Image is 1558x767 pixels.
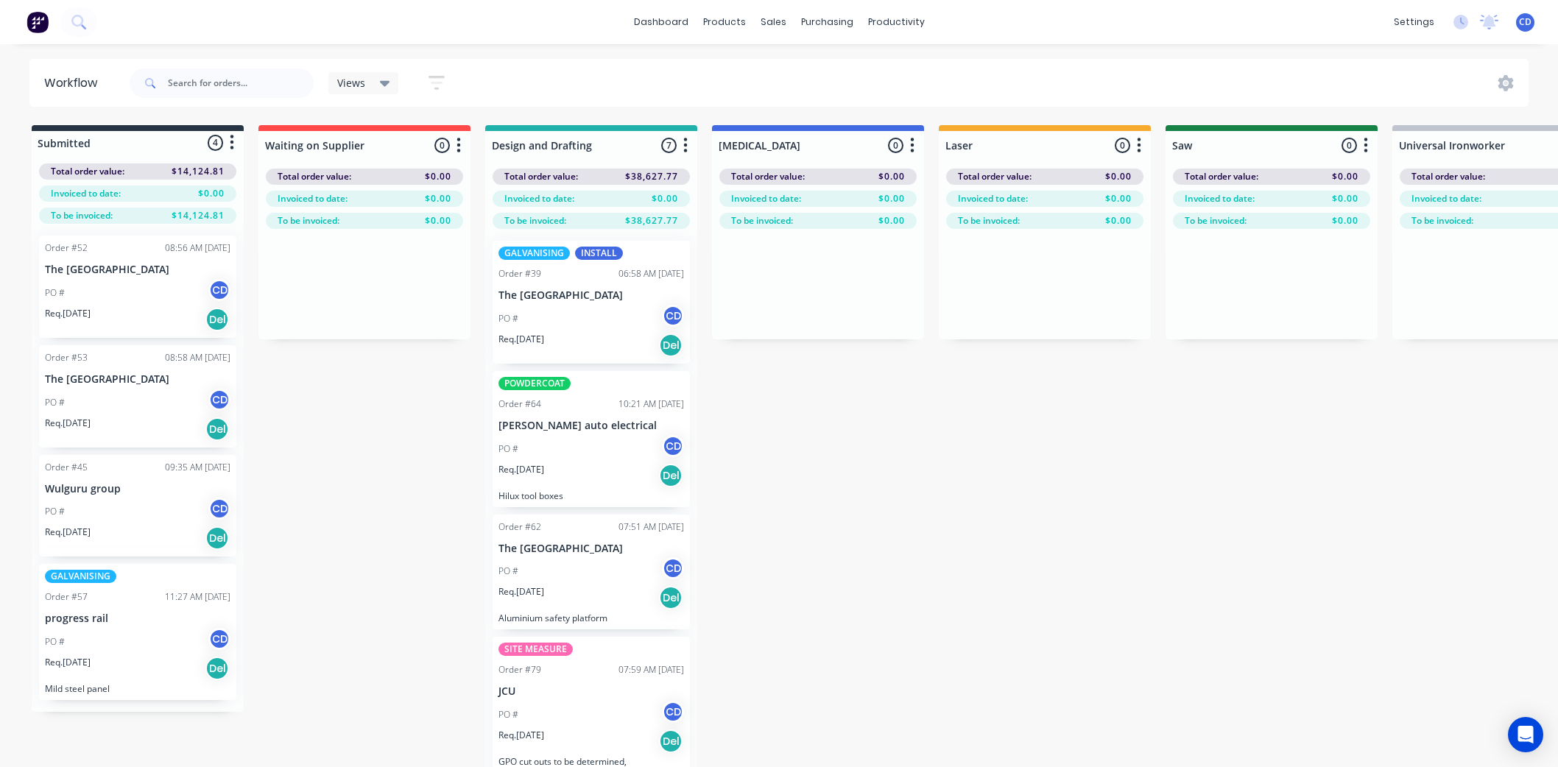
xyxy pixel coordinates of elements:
[39,345,236,448] div: Order #5308:58 AM [DATE]The [GEOGRAPHIC_DATA]PO #CDReq.[DATE]Del
[504,214,566,227] span: To be invoiced:
[45,264,230,276] p: The [GEOGRAPHIC_DATA]
[45,590,88,604] div: Order #57
[958,214,1020,227] span: To be invoiced:
[45,505,65,518] p: PO #
[1411,192,1481,205] span: Invoiced to date:
[753,11,794,33] div: sales
[45,417,91,430] p: Req. [DATE]
[39,564,236,700] div: GALVANISINGOrder #5711:27 AM [DATE]progress railPO #CDReq.[DATE]DelMild steel panel
[51,165,124,178] span: Total order value:
[1332,214,1358,227] span: $0.00
[45,683,230,694] p: Mild steel panel
[878,214,905,227] span: $0.00
[575,247,623,260] div: INSTALL
[1105,170,1132,183] span: $0.00
[208,628,230,650] div: CD
[27,11,49,33] img: Factory
[165,241,230,255] div: 08:56 AM [DATE]
[1519,15,1531,29] span: CD
[618,663,684,676] div: 07:59 AM [DATE]
[45,461,88,474] div: Order #45
[278,170,351,183] span: Total order value:
[1185,170,1258,183] span: Total order value:
[45,373,230,386] p: The [GEOGRAPHIC_DATA]
[498,643,573,656] div: SITE MEASURE
[498,520,541,534] div: Order #62
[165,351,230,364] div: 08:58 AM [DATE]
[39,455,236,557] div: Order #4509:35 AM [DATE]Wulguru groupPO #CDReq.[DATE]Del
[1105,214,1132,227] span: $0.00
[498,490,684,501] p: Hilux tool boxes
[1185,214,1247,227] span: To be invoiced:
[205,308,229,331] div: Del
[618,267,684,280] div: 06:58 AM [DATE]
[625,214,678,227] span: $38,627.77
[498,267,541,280] div: Order #39
[659,729,683,753] div: Del
[498,442,518,456] p: PO #
[45,635,65,648] p: PO #
[45,286,65,300] p: PO #
[39,236,236,338] div: Order #5208:56 AM [DATE]The [GEOGRAPHIC_DATA]PO #CDReq.[DATE]Del
[1386,11,1442,33] div: settings
[731,192,801,205] span: Invoiced to date:
[498,247,570,260] div: GALVANISING
[662,435,684,457] div: CD
[731,214,793,227] span: To be invoiced:
[498,729,544,742] p: Req. [DATE]
[504,170,578,183] span: Total order value:
[168,68,314,98] input: Search for orders...
[659,333,683,357] div: Del
[45,656,91,669] p: Req. [DATE]
[498,333,544,346] p: Req. [DATE]
[165,461,230,474] div: 09:35 AM [DATE]
[425,170,451,183] span: $0.00
[208,389,230,411] div: CD
[618,397,684,411] div: 10:21 AM [DATE]
[498,420,684,432] p: [PERSON_NAME] auto electrical
[278,214,339,227] span: To be invoiced:
[1185,192,1255,205] span: Invoiced to date:
[493,515,690,630] div: Order #6207:51 AM [DATE]The [GEOGRAPHIC_DATA]PO #CDReq.[DATE]DelAluminium safety platform
[618,520,684,534] div: 07:51 AM [DATE]
[498,685,684,698] p: JCU
[1332,192,1358,205] span: $0.00
[337,75,365,91] span: Views
[165,590,230,604] div: 11:27 AM [DATE]
[696,11,753,33] div: products
[662,557,684,579] div: CD
[208,498,230,520] div: CD
[425,192,451,205] span: $0.00
[627,11,696,33] a: dashboard
[1411,214,1473,227] span: To be invoiced:
[498,708,518,721] p: PO #
[198,187,225,200] span: $0.00
[45,307,91,320] p: Req. [DATE]
[498,397,541,411] div: Order #64
[278,192,348,205] span: Invoiced to date:
[45,570,116,583] div: GALVANISING
[493,241,690,364] div: GALVANISINGINSTALLOrder #3906:58 AM [DATE]The [GEOGRAPHIC_DATA]PO #CDReq.[DATE]Del
[878,192,905,205] span: $0.00
[878,170,905,183] span: $0.00
[1105,192,1132,205] span: $0.00
[425,214,451,227] span: $0.00
[625,170,678,183] span: $38,627.77
[498,565,518,578] p: PO #
[208,279,230,301] div: CD
[498,663,541,676] div: Order #79
[205,417,229,441] div: Del
[45,351,88,364] div: Order #53
[662,701,684,723] div: CD
[1411,170,1485,183] span: Total order value:
[498,377,571,390] div: POWDERCOAT
[652,192,678,205] span: $0.00
[498,585,544,598] p: Req. [DATE]
[45,483,230,495] p: Wulguru group
[498,612,684,623] p: Aluminium safety platform
[498,289,684,302] p: The [GEOGRAPHIC_DATA]
[44,74,105,92] div: Workflow
[205,526,229,550] div: Del
[861,11,932,33] div: productivity
[1508,717,1543,752] div: Open Intercom Messenger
